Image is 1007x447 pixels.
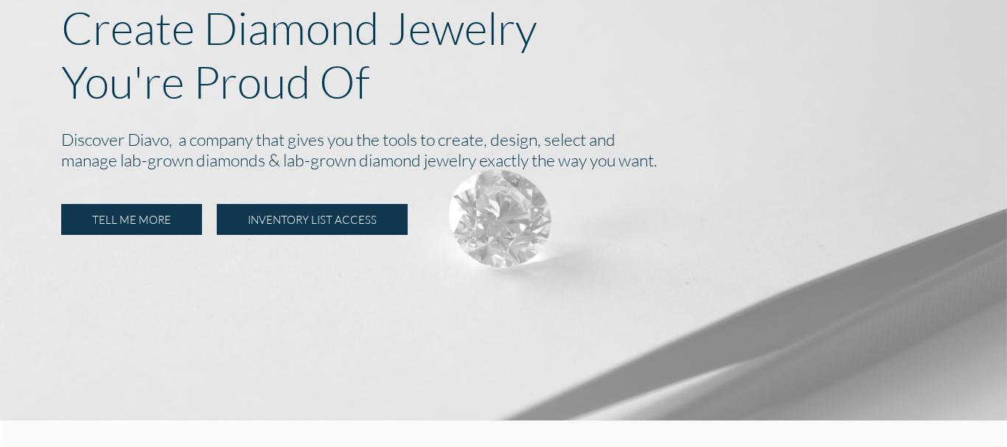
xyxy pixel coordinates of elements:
iframe: Drift Widget Chat Window [703,220,998,382]
p: Create Diamond Jewelry You're Proud Of [61,1,946,108]
a: INVENTORY LIST ACCESS [217,204,408,235]
h2: Discover Diavo, a company that gives you the tools to create, design, select and manage lab-grown... [61,126,946,176]
a: TELL ME MORE [61,204,202,235]
iframe: Drift Widget Chat Controller [933,373,989,429]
